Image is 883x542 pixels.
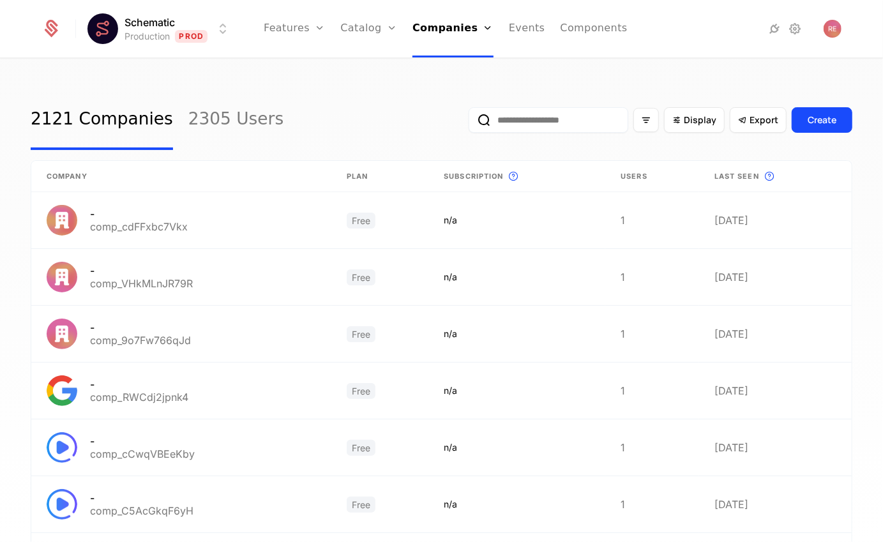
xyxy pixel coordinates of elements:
th: Company [31,161,331,192]
span: Prod [175,30,208,43]
img: Schematic [87,13,118,44]
button: Filter options [633,108,659,132]
img: Ryan Echternacht [824,20,841,38]
a: 2305 Users [188,90,283,150]
a: Settings [788,21,803,36]
button: Select environment [91,15,230,43]
div: Create [808,114,836,126]
span: Schematic [125,15,175,30]
th: Plan [331,161,428,192]
span: Export [750,114,778,126]
span: Display [684,114,716,126]
th: Users [605,161,699,192]
a: Integrations [767,21,783,36]
span: Last seen [714,171,759,182]
button: Open user button [824,20,841,38]
span: Subscription [444,171,503,182]
a: 2121 Companies [31,90,173,150]
button: Display [664,107,725,133]
div: Production [125,30,170,43]
button: Create [792,107,852,133]
button: Export [730,107,787,133]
